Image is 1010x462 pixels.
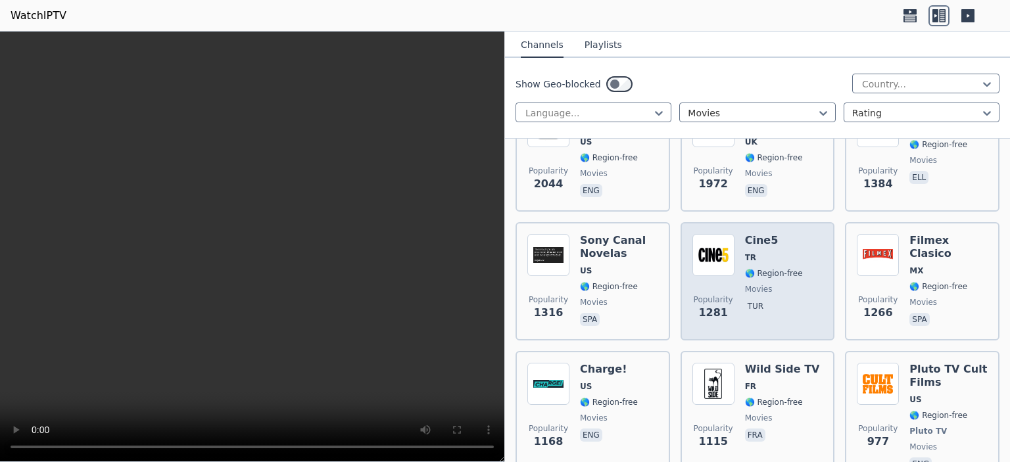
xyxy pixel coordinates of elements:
[585,33,622,58] button: Playlists
[745,413,773,423] span: movies
[867,434,889,450] span: 977
[909,234,988,260] h6: Filmex Clasico
[857,234,899,276] img: Filmex Clasico
[534,434,564,450] span: 1168
[745,300,766,313] p: tur
[527,234,569,276] img: Sony Canal Novelas
[909,394,921,405] span: US
[692,363,734,405] img: Wild Side TV
[580,413,608,423] span: movies
[745,137,757,147] span: UK
[534,176,564,192] span: 2044
[580,363,638,376] h6: Charge!
[698,176,728,192] span: 1972
[857,363,899,405] img: Pluto TV Cult Films
[745,152,803,163] span: 🌎 Region-free
[534,305,564,321] span: 1316
[909,363,988,389] h6: Pluto TV Cult Films
[580,137,592,147] span: US
[745,168,773,179] span: movies
[580,397,638,407] span: 🌎 Region-free
[858,294,898,305] span: Popularity
[692,234,734,276] img: Cine5
[580,297,608,308] span: movies
[745,268,803,279] span: 🌎 Region-free
[521,33,564,58] button: Channels
[858,166,898,176] span: Popularity
[698,305,728,321] span: 1281
[909,281,967,292] span: 🌎 Region-free
[745,284,773,294] span: movies
[745,234,803,247] h6: Cine5
[745,363,820,376] h6: Wild Side TV
[694,166,733,176] span: Popularity
[858,423,898,434] span: Popularity
[527,363,569,405] img: Charge!
[580,184,602,197] p: eng
[529,423,568,434] span: Popularity
[909,442,937,452] span: movies
[516,78,601,91] label: Show Geo-blocked
[580,152,638,163] span: 🌎 Region-free
[529,294,568,305] span: Popularity
[909,297,937,308] span: movies
[529,166,568,176] span: Popularity
[745,252,756,263] span: TR
[909,410,967,421] span: 🌎 Region-free
[580,281,638,292] span: 🌎 Region-free
[745,428,765,442] p: fra
[863,176,893,192] span: 1384
[580,168,608,179] span: movies
[580,266,592,276] span: US
[909,139,967,150] span: 🌎 Region-free
[11,8,66,24] a: WatchIPTV
[745,184,767,197] p: eng
[694,423,733,434] span: Popularity
[698,434,728,450] span: 1115
[863,305,893,321] span: 1266
[909,171,928,184] p: ell
[745,381,756,392] span: FR
[909,313,929,326] p: spa
[694,294,733,305] span: Popularity
[909,155,937,166] span: movies
[745,397,803,407] span: 🌎 Region-free
[580,313,600,326] p: spa
[909,266,923,276] span: MX
[580,428,602,442] p: eng
[909,426,947,436] span: Pluto TV
[580,381,592,392] span: US
[580,234,658,260] h6: Sony Canal Novelas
